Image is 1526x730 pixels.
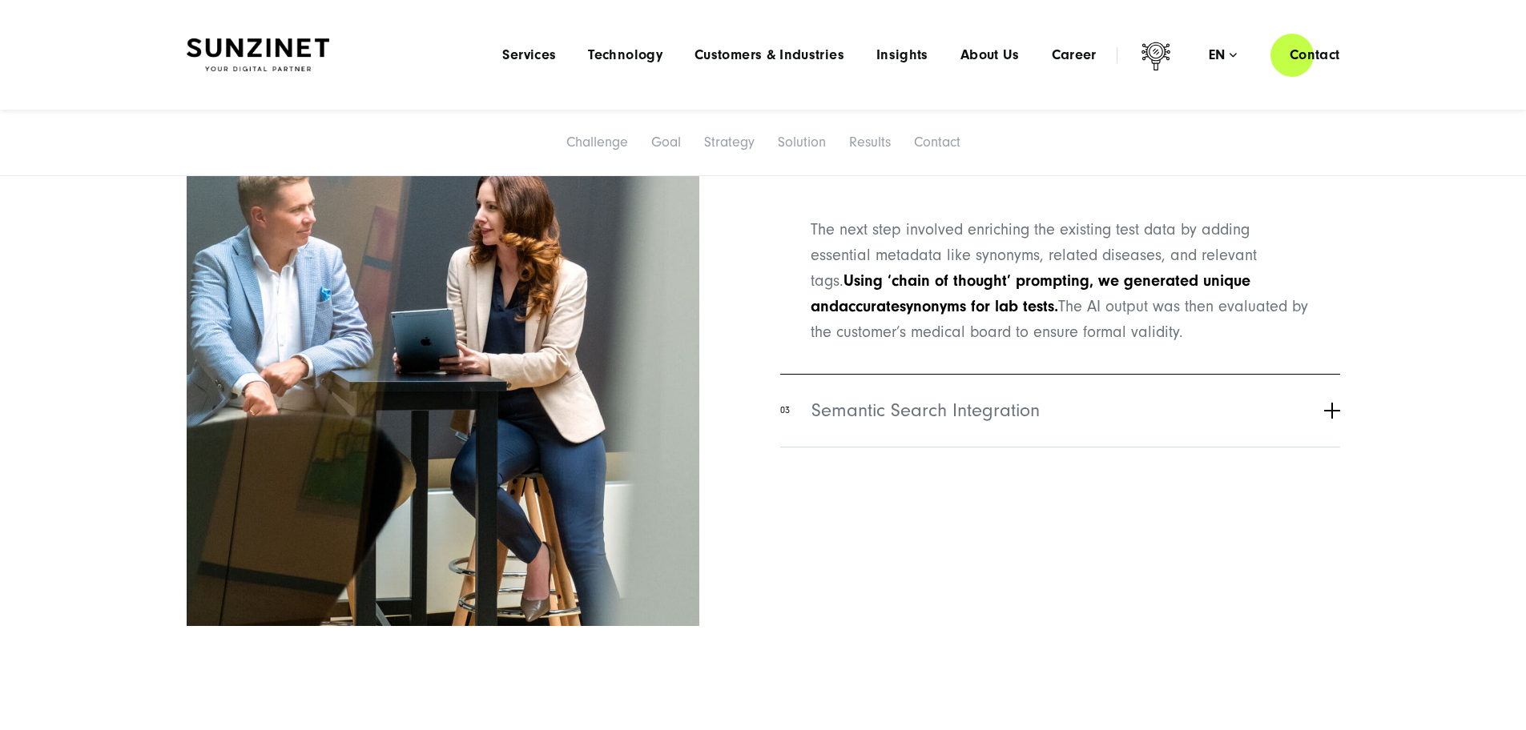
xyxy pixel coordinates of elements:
[187,38,329,72] img: SUNZINET Full Service Digital Agentur
[704,134,755,150] a: Strategy
[502,47,556,63] a: Services
[811,271,1250,315] strong: Using ‘chain of thought’ prompting, we generated unique and
[651,134,681,150] a: Goal
[1270,32,1359,78] a: Contact
[811,298,1308,341] span: The AI output was then evaluated by the customer’s medical board to ensure formal validity.
[566,134,628,150] a: Challenge
[1052,47,1097,63] a: Career
[900,297,1058,315] strong: synonyms for lab tests.
[780,403,790,418] span: 03
[695,47,844,63] a: Customers & Industries
[187,64,699,626] img: A man and a woman are engaged in a conversation at a high table in a modern office setting | AI C...
[811,221,1257,315] span: The next step involved enriching the existing test data by adding essential metadata like synonym...
[849,134,891,150] a: Results
[1209,47,1237,63] div: en
[780,374,1339,447] button: 03Semantic Search Integration
[876,47,928,63] a: Insights
[960,47,1020,63] a: About Us
[839,297,900,315] strong: accurate
[811,396,1040,425] span: Semantic Search Integration
[778,134,826,150] a: Solution
[588,47,662,63] a: Technology
[914,134,960,150] a: Contact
